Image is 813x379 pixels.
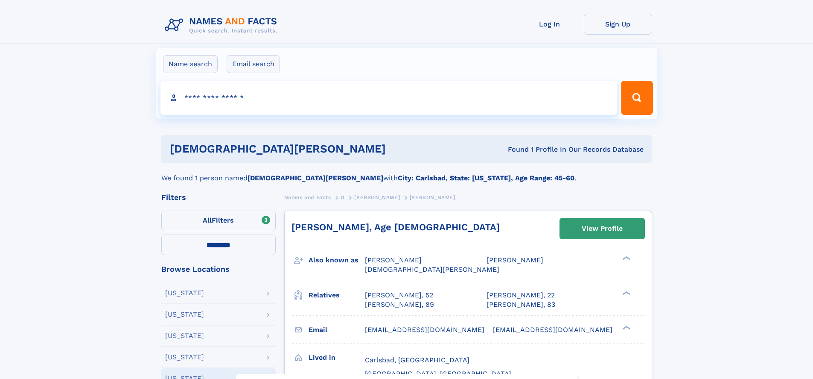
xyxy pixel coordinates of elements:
h1: [DEMOGRAPHIC_DATA][PERSON_NAME] [170,144,447,154]
a: [PERSON_NAME], 22 [487,291,555,300]
label: Email search [227,55,280,73]
a: [PERSON_NAME], 83 [487,300,555,309]
span: D [341,194,345,200]
div: ❯ [621,256,631,261]
span: [EMAIL_ADDRESS][DOMAIN_NAME] [493,326,612,334]
h3: Also known as [309,253,365,267]
h3: Lived in [309,350,365,365]
div: View Profile [582,219,623,238]
div: Found 1 Profile In Our Records Database [447,145,644,154]
h3: Email [309,323,365,337]
div: ❯ [621,290,631,296]
span: Carlsbad, [GEOGRAPHIC_DATA] [365,356,469,364]
b: City: Carlsbad, State: [US_STATE], Age Range: 45-60 [398,174,574,182]
span: [PERSON_NAME] [365,256,422,264]
div: [US_STATE] [165,290,204,297]
a: Names and Facts [284,192,331,203]
span: [DEMOGRAPHIC_DATA][PERSON_NAME] [365,265,499,273]
a: D [341,192,345,203]
a: [PERSON_NAME], Age [DEMOGRAPHIC_DATA] [291,222,500,232]
span: [EMAIL_ADDRESS][DOMAIN_NAME] [365,326,484,334]
img: Logo Names and Facts [161,14,284,37]
label: Filters [161,211,276,231]
a: [PERSON_NAME], 52 [365,291,433,300]
span: [PERSON_NAME] [354,194,400,200]
input: search input [160,81,618,115]
div: We found 1 person named with . [161,163,652,183]
button: Search Button [621,81,653,115]
div: [US_STATE] [165,311,204,318]
div: [US_STATE] [165,354,204,361]
a: [PERSON_NAME], 89 [365,300,434,309]
span: [GEOGRAPHIC_DATA], [GEOGRAPHIC_DATA] [365,370,511,378]
a: [PERSON_NAME] [354,192,400,203]
a: Log In [516,14,584,35]
b: [DEMOGRAPHIC_DATA][PERSON_NAME] [248,174,383,182]
label: Name search [163,55,218,73]
div: Browse Locations [161,265,276,273]
div: ❯ [621,325,631,330]
span: [PERSON_NAME] [410,194,455,200]
div: [US_STATE] [165,332,204,339]
span: [PERSON_NAME] [487,256,543,264]
span: All [203,216,212,224]
h3: Relatives [309,288,365,303]
a: Sign Up [584,14,652,35]
div: Filters [161,194,276,201]
a: View Profile [560,218,644,239]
